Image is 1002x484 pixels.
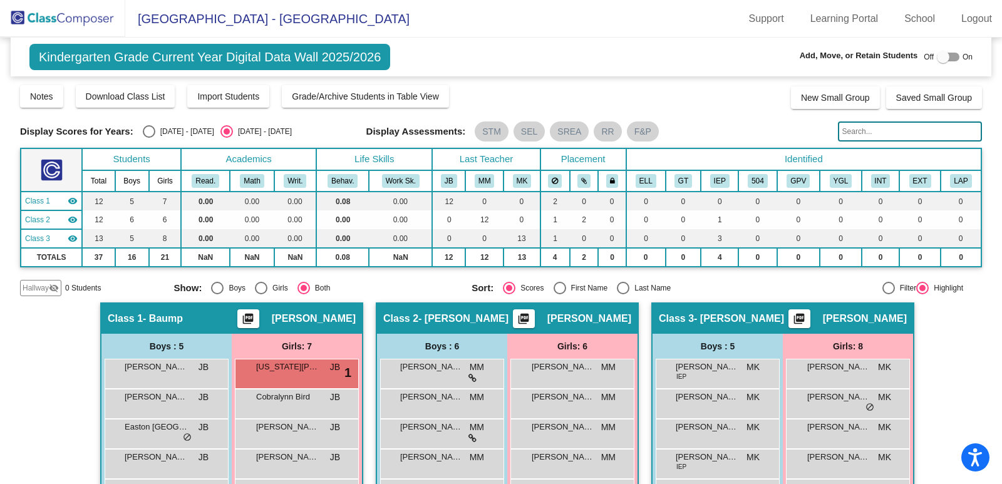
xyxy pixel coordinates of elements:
[738,210,777,229] td: 0
[878,361,891,374] span: MK
[465,170,504,192] th: Michelle Miller
[316,210,369,229] td: 0.00
[540,210,570,229] td: 1
[820,210,862,229] td: 0
[807,361,870,373] span: [PERSON_NAME]
[963,51,973,63] span: On
[666,248,701,267] td: 0
[777,248,820,267] td: 0
[25,214,50,225] span: Class 2
[710,174,730,188] button: IEP
[330,451,340,464] span: JB
[899,192,941,210] td: 0
[256,361,319,373] span: [US_STATE][PERSON_NAME]
[282,85,449,108] button: Grade/Archive Students in Table View
[515,282,544,294] div: Scores
[820,192,862,210] td: 0
[601,391,616,404] span: MM
[470,421,484,434] span: MM
[601,451,616,464] span: MM
[540,170,570,192] th: Keep away students
[878,421,891,434] span: MK
[570,229,599,248] td: 0
[941,170,981,192] th: LAP
[899,229,941,248] td: 0
[598,210,626,229] td: 0
[230,192,274,210] td: 0.00
[400,451,463,463] span: [PERSON_NAME]
[787,174,810,188] button: GPV
[783,334,913,359] div: Girls: 8
[115,229,149,248] td: 5
[746,451,760,464] span: MK
[125,421,187,433] span: Easton [GEOGRAPHIC_DATA]
[316,248,369,267] td: 0.08
[862,170,899,192] th: Introvert
[601,361,616,374] span: MM
[432,192,465,210] td: 12
[674,174,692,188] button: GT
[838,121,982,142] input: Search...
[676,451,738,463] span: [PERSON_NAME]
[507,334,638,359] div: Girls: 6
[626,148,981,170] th: Identified
[777,210,820,229] td: 0
[274,210,316,229] td: 0.00
[68,215,78,225] mat-icon: visibility
[49,283,59,293] mat-icon: visibility_off
[598,192,626,210] td: 0
[432,248,465,267] td: 12
[830,174,852,188] button: YGL
[820,170,862,192] th: Young for Grade Level
[540,192,570,210] td: 2
[570,170,599,192] th: Keep with students
[504,210,540,229] td: 0
[807,391,870,403] span: [PERSON_NAME]
[472,282,493,294] span: Sort:
[738,248,777,267] td: 0
[598,229,626,248] td: 0
[598,248,626,267] td: 0
[25,233,50,244] span: Class 3
[125,361,187,373] span: [PERSON_NAME]
[183,433,192,443] span: do_not_disturb_alt
[470,361,484,374] span: MM
[694,312,784,325] span: - [PERSON_NAME]
[470,451,484,464] span: MM
[777,192,820,210] td: 0
[143,312,183,325] span: - Baump
[701,192,738,210] td: 0
[330,421,340,434] span: JB
[115,170,149,192] th: Boys
[68,234,78,244] mat-icon: visibility
[504,170,540,192] th: Misty Krohn
[532,361,594,373] span: [PERSON_NAME]
[330,361,340,374] span: JB
[465,210,504,229] td: 12
[30,91,53,101] span: Notes
[950,174,971,188] button: LAP
[181,248,230,267] td: NaN
[465,248,504,267] td: 12
[540,248,570,267] td: 4
[820,229,862,248] td: 0
[862,192,899,210] td: 0
[181,210,230,229] td: 0.00
[20,126,133,137] span: Display Scores for Years:
[441,174,457,188] button: JB
[626,229,666,248] td: 0
[284,174,306,188] button: Writ.
[598,170,626,192] th: Keep with teacher
[432,148,540,170] th: Last Teacher
[777,229,820,248] td: 0
[68,196,78,206] mat-icon: visibility
[941,210,981,229] td: 0
[601,421,616,434] span: MM
[125,391,187,403] span: [PERSON_NAME]
[807,451,870,463] span: [PERSON_NAME]
[256,391,319,403] span: Cobralynn Bird
[21,192,82,210] td: Jodi Baump - Baump
[566,282,608,294] div: First Name
[886,86,982,109] button: Saved Small Group
[199,391,209,404] span: JB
